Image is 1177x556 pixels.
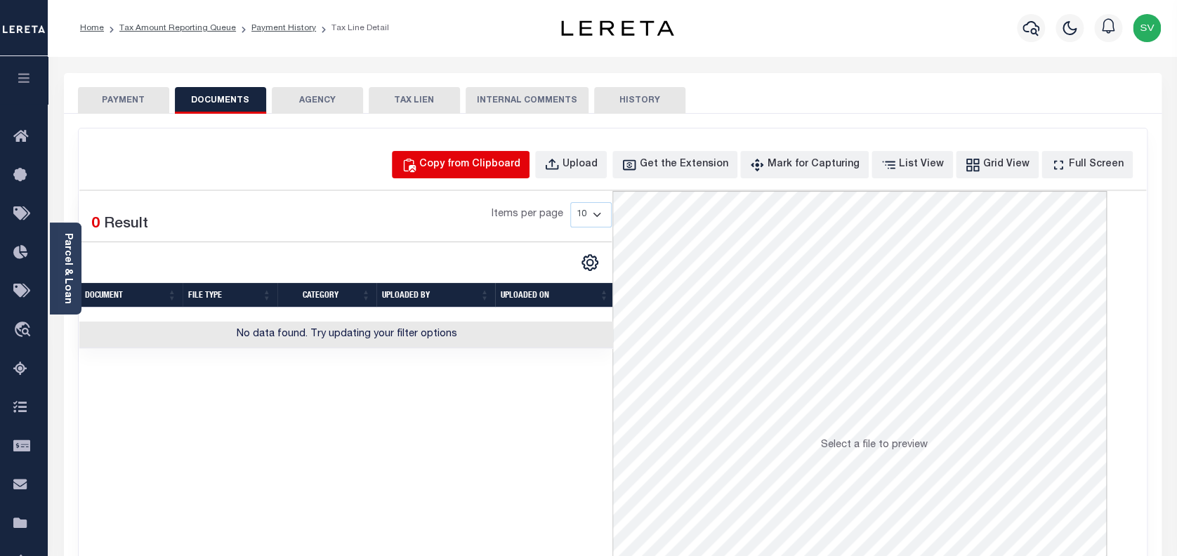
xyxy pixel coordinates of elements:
[175,87,266,114] button: DOCUMENTS
[1069,157,1124,173] div: Full Screen
[612,151,737,178] button: Get the Extension
[78,87,169,114] button: PAYMENT
[419,157,520,173] div: Copy from Clipboard
[1041,151,1133,178] button: Full Screen
[277,283,376,307] th: CATEGORY: activate to sort column ascending
[272,87,363,114] button: AGENCY
[104,213,148,236] label: Result
[872,151,953,178] button: List View
[495,283,614,307] th: UPLOADED ON: activate to sort column ascending
[466,87,588,114] button: INTERNAL COMMENTS
[369,87,460,114] button: TAX LIEN
[594,87,685,114] button: HISTORY
[563,157,598,173] div: Upload
[768,157,860,173] div: Mark for Capturing
[79,322,614,349] td: No data found. Try updating your filter options
[392,151,530,178] button: Copy from Clipboard
[91,217,100,232] span: 0
[492,207,563,223] span: Items per page
[13,322,36,340] i: travel_explore
[183,283,277,307] th: FILE TYPE: activate to sort column ascending
[80,24,104,32] a: Home
[119,24,236,32] a: Tax Amount Reporting Queue
[1133,14,1161,42] img: svg+xml;base64,PHN2ZyB4bWxucz0iaHR0cDovL3d3dy53My5vcmcvMjAwMC9zdmciIHBvaW50ZXItZXZlbnRzPSJub25lIi...
[376,283,495,307] th: UPLOADED BY: activate to sort column ascending
[956,151,1039,178] button: Grid View
[63,233,72,304] a: Parcel & Loan
[640,157,728,173] div: Get the Extension
[899,157,944,173] div: List View
[983,157,1030,173] div: Grid View
[79,283,183,307] th: Document: activate to sort column ascending
[820,440,927,450] span: Select a file to preview
[316,22,389,34] li: Tax Line Detail
[740,151,869,178] button: Mark for Capturing
[561,20,673,36] img: logo-dark.svg
[251,24,316,32] a: Payment History
[535,151,607,178] button: Upload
